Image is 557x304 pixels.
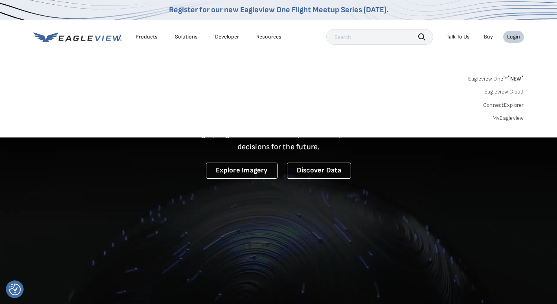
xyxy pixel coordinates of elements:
div: Resources [256,33,281,40]
a: Buy [484,33,493,40]
a: Eagleview One™*NEW* [468,73,524,82]
a: ConnectExplorer [483,102,524,109]
span: NEW [507,75,524,82]
a: Register for our new Eagleview One Flight Meetup Series [DATE]. [169,5,388,15]
div: Solutions [175,33,198,40]
a: Discover Data [287,163,351,179]
input: Search [326,29,433,45]
button: Consent Preferences [9,284,21,295]
a: Explore Imagery [206,163,278,179]
div: Talk To Us [447,33,470,40]
a: Developer [215,33,239,40]
a: MyEagleview [493,115,524,122]
img: Revisit consent button [9,284,21,295]
div: Products [136,33,158,40]
div: Login [507,33,520,40]
a: Eagleview Cloud [484,88,524,95]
